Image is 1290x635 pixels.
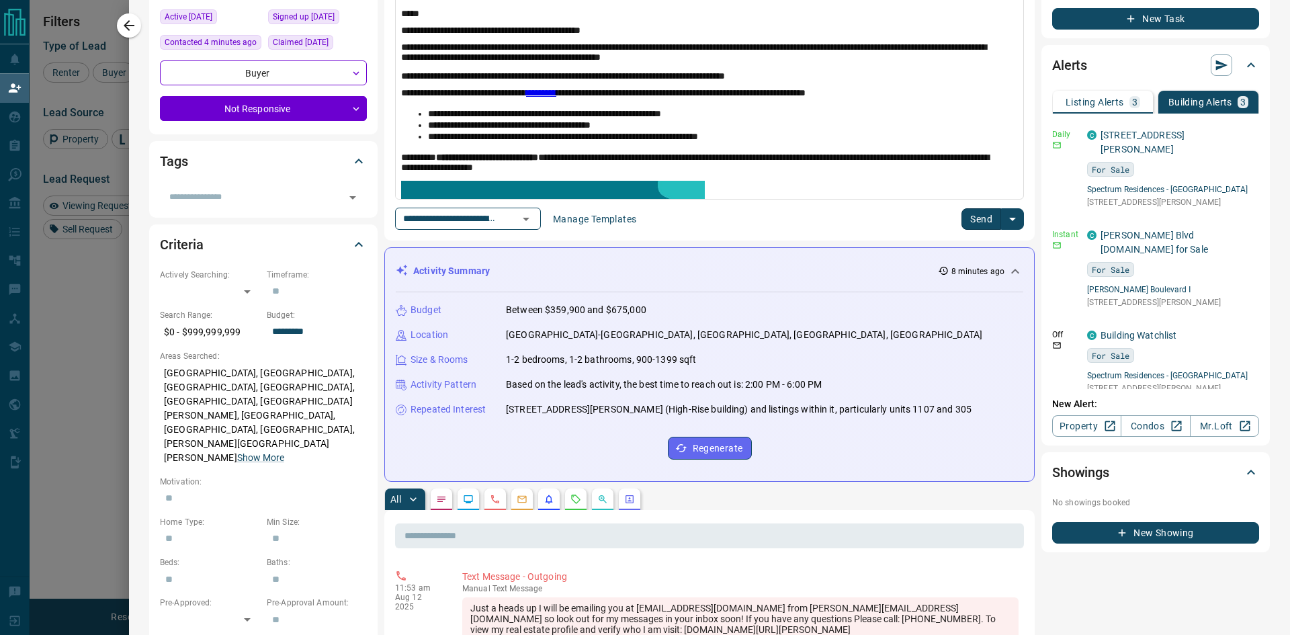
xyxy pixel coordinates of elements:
[1190,415,1259,437] a: Mr.Loft
[160,35,261,54] div: Tue Aug 12 2025
[1101,130,1185,155] a: [STREET_ADDRESS][PERSON_NAME]
[517,210,535,228] button: Open
[411,403,486,417] p: Repeated Interest
[237,451,284,465] button: Show More
[462,570,1019,584] p: Text Message - Outgoing
[390,495,401,504] p: All
[1132,97,1137,107] p: 3
[1052,54,1087,76] h2: Alerts
[1052,49,1259,81] div: Alerts
[160,145,367,177] div: Tags
[597,494,608,505] svg: Opportunities
[160,9,261,28] div: Sun Aug 10 2025
[463,494,474,505] svg: Lead Browsing Activity
[1087,185,1259,194] a: Spectrum Residences - [GEOGRAPHIC_DATA]
[411,353,468,367] p: Size & Rooms
[160,60,367,85] div: Buyer
[268,35,367,54] div: Thu Aug 07 2025
[165,36,257,49] span: Contacted 4 minutes ago
[413,264,490,278] p: Activity Summary
[395,593,442,611] p: Aug 12 2025
[160,362,367,469] p: [GEOGRAPHIC_DATA], [GEOGRAPHIC_DATA], [GEOGRAPHIC_DATA], [GEOGRAPHIC_DATA], [GEOGRAPHIC_DATA], [G...
[1092,349,1129,362] span: For Sale
[1168,97,1232,107] p: Building Alerts
[1052,456,1259,489] div: Showings
[160,321,260,343] p: $0 - $999,999,999
[395,583,442,593] p: 11:53 am
[1121,415,1190,437] a: Condos
[160,309,260,321] p: Search Range:
[951,265,1004,278] p: 8 minutes ago
[1052,228,1079,241] p: Instant
[273,36,329,49] span: Claimed [DATE]
[1087,382,1259,394] p: [STREET_ADDRESS][PERSON_NAME]
[1087,331,1096,340] div: condos.ca
[160,96,367,121] div: Not Responsive
[1087,371,1259,380] a: Spectrum Residences - [GEOGRAPHIC_DATA]
[1052,241,1062,250] svg: Email
[506,378,822,392] p: Based on the lead's activity, the best time to reach out is: 2:00 PM - 6:00 PM
[1052,497,1259,509] p: No showings booked
[1052,415,1121,437] a: Property
[490,494,501,505] svg: Calls
[160,476,367,488] p: Motivation:
[267,556,367,568] p: Baths:
[624,494,635,505] svg: Agent Actions
[273,10,335,24] span: Signed up [DATE]
[267,597,367,609] p: Pre-Approval Amount:
[506,403,972,417] p: [STREET_ADDRESS][PERSON_NAME] (High-Rise building) and listings within it, particularly units 110...
[668,437,752,460] button: Regenerate
[1066,97,1124,107] p: Listing Alerts
[1087,196,1259,208] p: [STREET_ADDRESS][PERSON_NAME]
[1240,97,1246,107] p: 3
[165,10,212,24] span: Active [DATE]
[396,259,1023,284] div: Activity Summary8 minutes ago
[160,350,367,362] p: Areas Searched:
[343,188,362,207] button: Open
[160,234,204,255] h2: Criteria
[411,303,441,317] p: Budget
[506,303,646,317] p: Between $359,900 and $675,000
[267,309,367,321] p: Budget:
[411,328,448,342] p: Location
[1052,128,1079,140] p: Daily
[160,516,260,528] p: Home Type:
[401,181,705,314] img: enhanced_demo.jpg
[1052,522,1259,544] button: New Showing
[544,494,554,505] svg: Listing Alerts
[1087,296,1259,308] p: [STREET_ADDRESS][PERSON_NAME]
[1092,263,1129,276] span: For Sale
[267,516,367,528] p: Min Size:
[545,208,644,230] button: Manage Templates
[961,208,1024,230] div: split button
[570,494,581,505] svg: Requests
[268,9,367,28] div: Mon Feb 20 2017
[1101,230,1208,255] a: [PERSON_NAME] Blvd [DOMAIN_NAME] for Sale
[1092,163,1129,176] span: For Sale
[961,208,1001,230] button: Send
[436,494,447,505] svg: Notes
[160,597,260,609] p: Pre-Approved:
[1052,341,1062,350] svg: Email
[462,584,1019,593] p: Text Message
[1052,329,1079,341] p: Off
[160,151,187,172] h2: Tags
[1052,462,1109,483] h2: Showings
[160,228,367,261] div: Criteria
[1052,8,1259,30] button: New Task
[160,269,260,281] p: Actively Searching:
[411,378,476,392] p: Activity Pattern
[1052,397,1259,411] p: New Alert:
[267,269,367,281] p: Timeframe:
[1101,330,1176,341] a: Building Watchlist
[462,584,490,593] span: manual
[1087,130,1096,140] div: condos.ca
[1087,285,1259,294] a: [PERSON_NAME] Boulevard Ⅰ
[506,328,982,342] p: [GEOGRAPHIC_DATA]-[GEOGRAPHIC_DATA], [GEOGRAPHIC_DATA], [GEOGRAPHIC_DATA], [GEOGRAPHIC_DATA]
[1052,140,1062,150] svg: Email
[160,556,260,568] p: Beds:
[506,353,697,367] p: 1-2 bedrooms, 1-2 bathrooms, 900-1399 sqft
[517,494,527,505] svg: Emails
[1087,230,1096,240] div: condos.ca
